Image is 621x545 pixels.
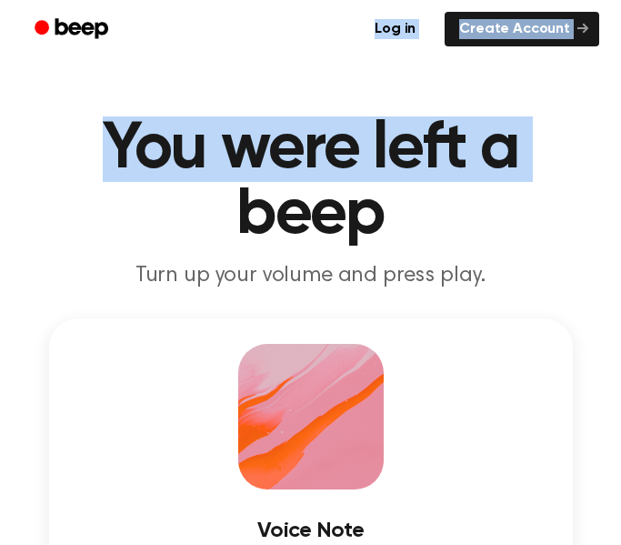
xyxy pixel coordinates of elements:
[22,262,599,289] p: Turn up your volume and press play.
[75,519,547,543] h3: Voice Note
[356,8,434,50] a: Log in
[445,12,599,46] a: Create Account
[22,12,125,47] a: Beep
[22,116,599,247] h1: You were left a beep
